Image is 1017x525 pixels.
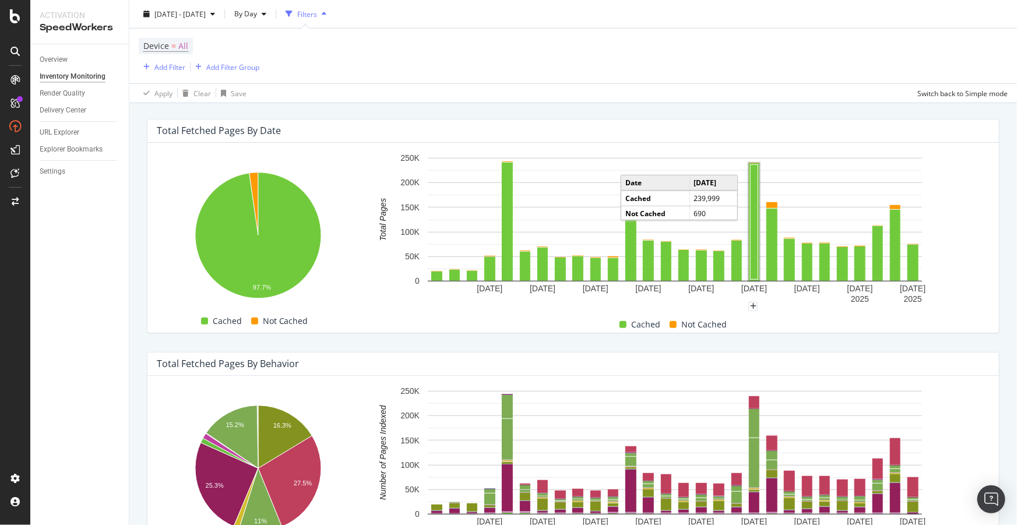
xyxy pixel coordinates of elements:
[401,386,420,396] text: 250K
[171,40,176,51] span: =
[913,84,1008,103] button: Switch back to Simple mode
[40,71,105,83] div: Inventory Monitoring
[157,167,360,306] svg: A chart.
[401,227,420,237] text: 100K
[226,422,244,429] text: 15.2%
[40,54,121,66] a: Overview
[401,460,420,470] text: 100K
[193,88,211,98] div: Clear
[40,87,121,100] a: Render Quality
[40,21,119,34] div: SpeedWorkers
[139,60,185,74] button: Add Filter
[206,482,224,489] text: 25.3%
[139,84,173,103] button: Apply
[191,60,259,74] button: Add Filter Group
[230,9,257,19] span: By Day
[917,88,1008,98] div: Switch back to Simple mode
[154,9,206,19] span: [DATE] - [DATE]
[216,84,247,103] button: Save
[401,411,420,421] text: 200K
[213,314,242,328] span: Cached
[401,153,420,163] text: 250K
[401,178,420,188] text: 200K
[794,284,820,293] text: [DATE]
[379,198,388,241] text: Total Pages
[273,422,291,429] text: 16.3%
[401,203,420,212] text: 150K
[40,143,103,156] div: Explorer Bookmarks
[40,143,121,156] a: Explorer Bookmarks
[139,5,220,23] button: [DATE] - [DATE]
[178,38,188,54] span: All
[157,358,299,369] div: Total Fetched Pages by Behavior
[904,294,922,304] text: 2025
[294,480,312,487] text: 27.5%
[253,284,271,291] text: 97.7%
[689,284,715,293] text: [DATE]
[231,88,247,98] div: Save
[366,152,984,306] svg: A chart.
[263,314,308,328] span: Not Cached
[631,318,660,332] span: Cached
[530,284,555,293] text: [DATE]
[636,284,661,293] text: [DATE]
[230,5,271,23] button: By Day
[157,125,281,136] div: Total Fetched Pages by Date
[40,165,121,178] a: Settings
[154,62,185,72] div: Add Filter
[40,9,119,21] div: Activation
[178,84,211,103] button: Clear
[681,318,727,332] span: Not Cached
[583,284,608,293] text: [DATE]
[40,71,121,83] a: Inventory Monitoring
[281,5,331,23] button: Filters
[847,284,873,293] text: [DATE]
[900,284,926,293] text: [DATE]
[40,104,86,117] div: Delivery Center
[254,517,267,524] text: 11%
[40,54,68,66] div: Overview
[977,485,1005,513] div: Open Intercom Messenger
[206,62,259,72] div: Add Filter Group
[297,9,317,19] div: Filters
[379,404,388,500] text: Number of Pages Indexed
[405,252,420,261] text: 50K
[40,165,65,178] div: Settings
[40,126,121,139] a: URL Explorer
[415,509,420,519] text: 0
[40,104,121,117] a: Delivery Center
[154,88,173,98] div: Apply
[851,294,869,304] text: 2025
[477,284,503,293] text: [DATE]
[40,87,85,100] div: Render Quality
[143,40,169,51] span: Device
[741,284,767,293] text: [DATE]
[401,436,420,445] text: 150K
[40,126,79,139] div: URL Explorer
[405,485,420,494] text: 50K
[415,276,420,286] text: 0
[748,302,758,311] div: plus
